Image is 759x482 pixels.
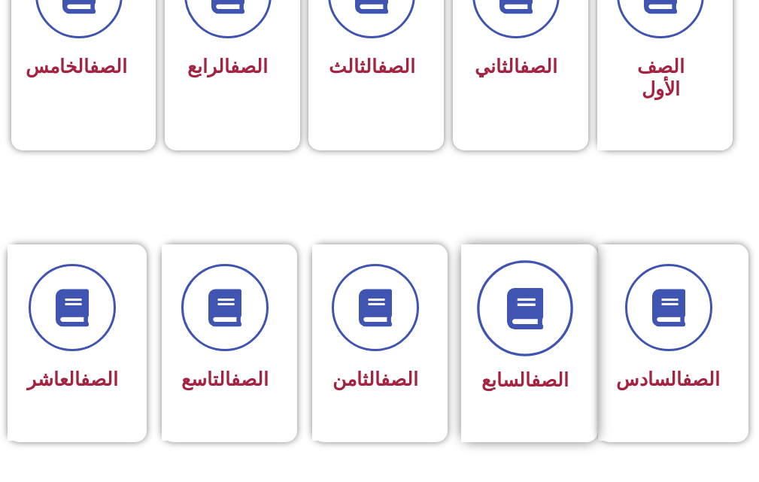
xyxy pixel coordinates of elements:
[27,368,118,390] span: العاشر
[682,368,720,390] a: الصف
[378,56,415,77] a: الصف
[231,368,269,390] a: الصف
[181,368,269,390] span: التاسع
[520,56,557,77] a: الصف
[531,369,569,391] a: الصف
[637,56,685,100] span: الصف الأول
[475,56,557,77] span: الثاني
[381,368,418,390] a: الصف
[481,369,569,391] span: السابع
[332,368,418,390] span: الثامن
[187,56,268,77] span: الرابع
[26,56,127,77] span: الخامس
[616,368,720,390] span: السادس
[329,56,415,77] span: الثالث
[90,56,127,77] a: الصف
[230,56,268,77] a: الصف
[80,368,118,390] a: الصف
